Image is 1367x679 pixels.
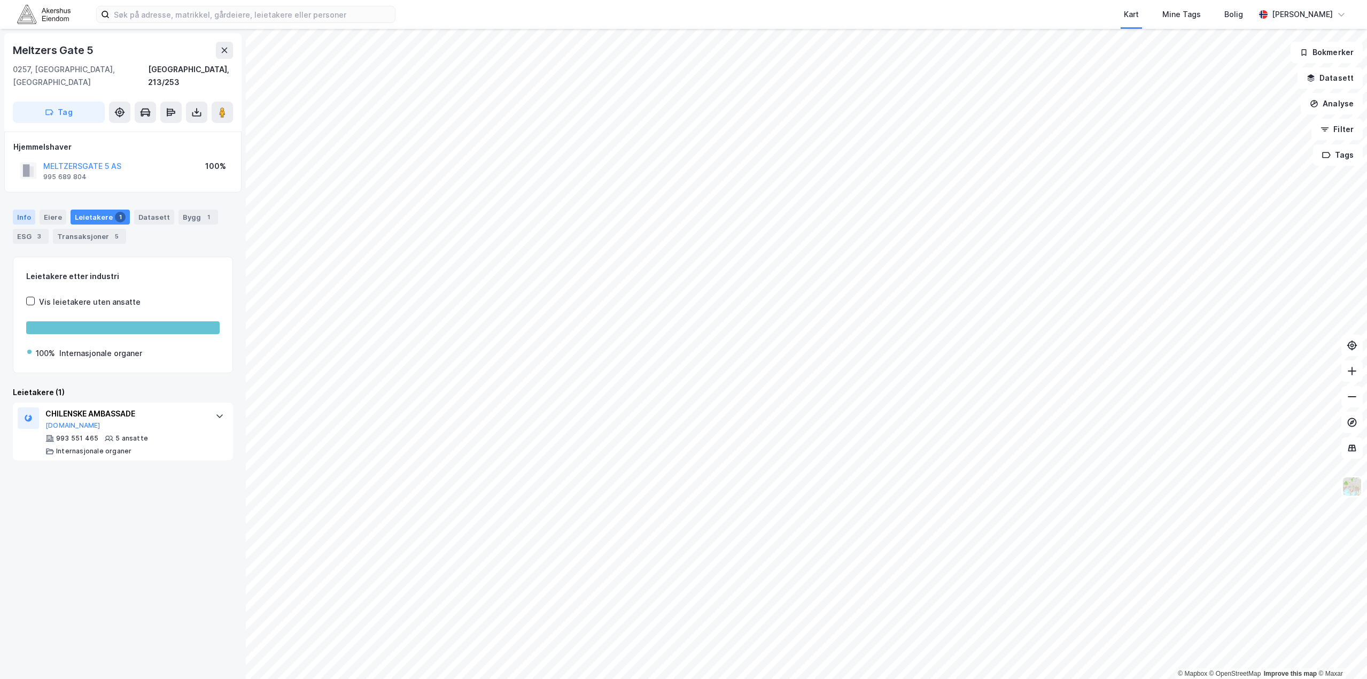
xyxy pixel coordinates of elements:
div: Mine Tags [1162,8,1201,21]
img: akershus-eiendom-logo.9091f326c980b4bce74ccdd9f866810c.svg [17,5,71,24]
div: [PERSON_NAME] [1272,8,1333,21]
div: 1 [115,212,126,222]
button: [DOMAIN_NAME] [45,421,100,430]
div: Leietakere (1) [13,386,233,399]
div: 3 [34,231,44,242]
div: [GEOGRAPHIC_DATA], 213/253 [148,63,233,89]
div: Bygg [178,210,218,225]
button: Bokmerker [1291,42,1363,63]
div: 100% [36,347,55,360]
div: 0257, [GEOGRAPHIC_DATA], [GEOGRAPHIC_DATA] [13,63,148,89]
a: Improve this map [1264,670,1317,677]
iframe: Chat Widget [1314,628,1367,679]
div: Kontrollprogram for chat [1314,628,1367,679]
div: Transaksjoner [53,229,126,244]
div: Kart [1124,8,1139,21]
div: ESG [13,229,49,244]
div: 100% [205,160,226,173]
div: 993 551 465 [56,434,98,443]
div: 1 [203,212,214,222]
button: Filter [1311,119,1363,140]
div: 5 [111,231,122,242]
div: Hjemmelshaver [13,141,232,153]
div: Internasjonale organer [59,347,142,360]
div: Info [13,210,35,225]
div: Bolig [1224,8,1243,21]
button: Tag [13,102,105,123]
div: Datasett [134,210,174,225]
div: 995 689 804 [43,173,87,181]
div: Vis leietakere uten ansatte [39,296,141,308]
input: Søk på adresse, matrikkel, gårdeiere, leietakere eller personer [110,6,395,22]
div: Leietakere [71,210,130,225]
a: Mapbox [1178,670,1207,677]
img: Z [1342,476,1362,497]
button: Tags [1313,144,1363,166]
div: Leietakere etter industri [26,270,220,283]
div: Meltzers Gate 5 [13,42,96,59]
a: OpenStreetMap [1209,670,1261,677]
div: Eiere [40,210,66,225]
div: Internasjonale organer [56,447,131,456]
button: Analyse [1301,93,1363,114]
div: 5 ansatte [115,434,148,443]
div: CHILENSKE AMBASSADE [45,407,205,420]
button: Datasett [1298,67,1363,89]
